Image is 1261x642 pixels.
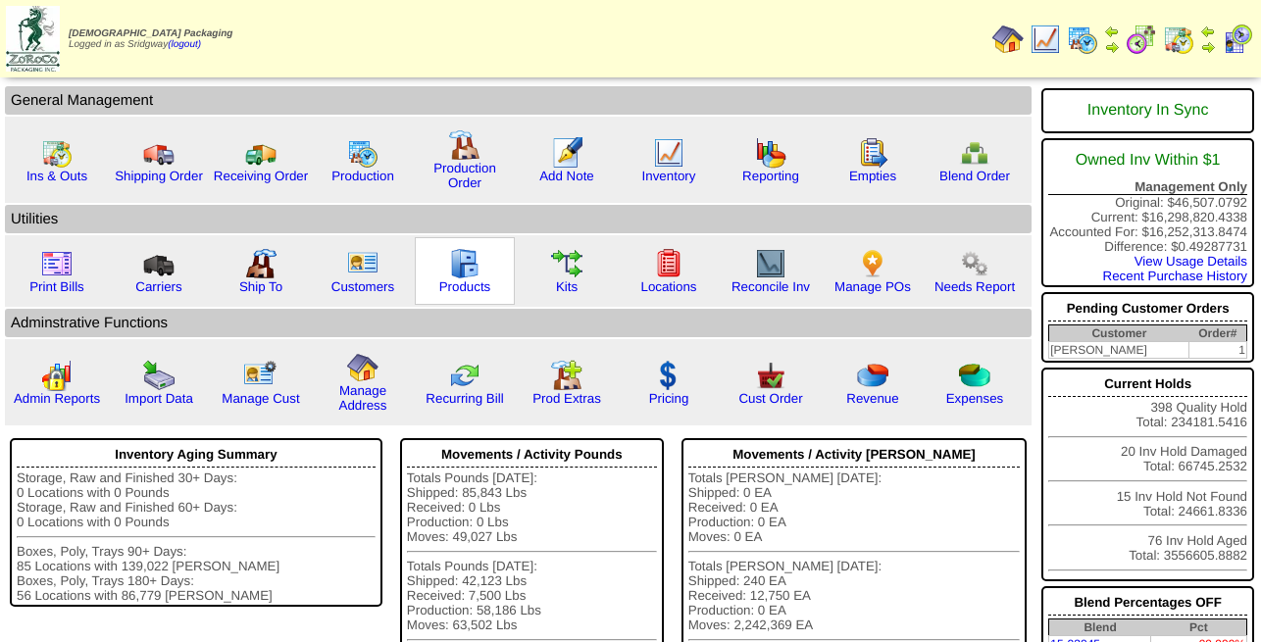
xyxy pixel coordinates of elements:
img: home.gif [347,352,378,383]
img: workflow.gif [551,248,582,279]
img: calendarinout.gif [41,137,73,169]
img: orders.gif [551,137,582,169]
td: General Management [5,86,1032,115]
div: Owned Inv Within $1 [1048,142,1247,179]
img: factory2.gif [245,248,277,279]
img: line_graph.gif [1030,24,1061,55]
a: Reporting [742,169,799,183]
a: Needs Report [934,279,1015,294]
a: Recurring Bill [426,391,503,406]
div: Movements / Activity [PERSON_NAME] [688,442,1021,468]
a: Print Bills [29,279,84,294]
a: Shipping Order [115,169,203,183]
img: import.gif [143,360,175,391]
img: calendarprod.gif [347,137,378,169]
a: Ins & Outs [26,169,87,183]
img: cust_order.png [755,360,786,391]
a: Admin Reports [14,391,100,406]
a: Expenses [946,391,1004,406]
a: Empties [849,169,896,183]
a: Customers [331,279,394,294]
img: invoice2.gif [41,248,73,279]
div: Storage, Raw and Finished 30+ Days: 0 Locations with 0 Pounds Storage, Raw and Finished 60+ Days:... [17,470,376,603]
img: graph.gif [755,137,786,169]
td: Utilities [5,205,1032,233]
th: Customer [1049,325,1189,342]
div: Management Only [1048,179,1247,195]
div: Blend Percentages OFF [1048,590,1247,616]
div: Original: $46,507.0792 Current: $16,298,820.4338 Accounted For: $16,252,313.8474 Difference: $0.4... [1041,138,1254,287]
a: View Usage Details [1135,254,1247,269]
a: Pricing [649,391,689,406]
div: Current Holds [1048,371,1247,397]
img: cabinet.gif [449,248,480,279]
div: Inventory In Sync [1048,92,1247,129]
span: [DEMOGRAPHIC_DATA] Packaging [69,28,232,39]
img: customers.gif [347,248,378,279]
a: Reconcile Inv [731,279,810,294]
img: graph2.png [41,360,73,391]
div: 398 Quality Hold Total: 234181.5416 20 Inv Hold Damaged Total: 66745.2532 15 Inv Hold Not Found T... [1041,368,1254,581]
img: line_graph2.gif [755,248,786,279]
a: Prod Extras [532,391,601,406]
td: Adminstrative Functions [5,309,1032,337]
a: Locations [640,279,696,294]
img: po.png [857,248,888,279]
a: Import Data [125,391,193,406]
a: Manage Address [339,383,387,413]
th: Order# [1189,325,1247,342]
div: Pending Customer Orders [1048,296,1247,321]
a: Revenue [846,391,898,406]
img: pie_chart2.png [959,360,990,391]
div: Inventory Aging Summary [17,442,376,468]
a: Manage POs [834,279,911,294]
img: workflow.png [959,248,990,279]
a: Inventory [642,169,696,183]
a: Carriers [135,279,181,294]
th: Blend [1049,619,1151,636]
a: Production [331,169,394,183]
img: calendarblend.gif [1126,24,1157,55]
img: locations.gif [653,248,684,279]
img: factory.gif [449,129,480,161]
div: Movements / Activity Pounds [407,442,657,468]
img: calendarinout.gif [1163,24,1194,55]
img: arrowright.gif [1104,39,1120,55]
img: dollar.gif [653,360,684,391]
a: (logout) [168,39,201,50]
td: 1 [1189,342,1247,359]
img: prodextras.gif [551,360,582,391]
img: reconcile.gif [449,360,480,391]
img: arrowleft.gif [1200,24,1216,39]
a: Blend Order [939,169,1010,183]
td: [PERSON_NAME] [1049,342,1189,359]
img: arrowleft.gif [1104,24,1120,39]
a: Cust Order [738,391,802,406]
img: workorder.gif [857,137,888,169]
a: Products [439,279,491,294]
th: Pct [1151,619,1247,636]
img: network.png [959,137,990,169]
span: Logged in as Sridgway [69,28,232,50]
a: Manage Cust [222,391,299,406]
img: truck2.gif [245,137,277,169]
img: truck3.gif [143,248,175,279]
img: zoroco-logo-small.webp [6,6,60,72]
img: line_graph.gif [653,137,684,169]
a: Production Order [433,161,496,190]
img: calendarcustomer.gif [1222,24,1253,55]
a: Ship To [239,279,282,294]
img: truck.gif [143,137,175,169]
img: pie_chart.png [857,360,888,391]
a: Recent Purchase History [1103,269,1247,283]
img: arrowright.gif [1200,39,1216,55]
a: Receiving Order [214,169,308,183]
img: calendarprod.gif [1067,24,1098,55]
img: managecust.png [243,360,279,391]
a: Kits [556,279,578,294]
a: Add Note [539,169,594,183]
img: home.gif [992,24,1024,55]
